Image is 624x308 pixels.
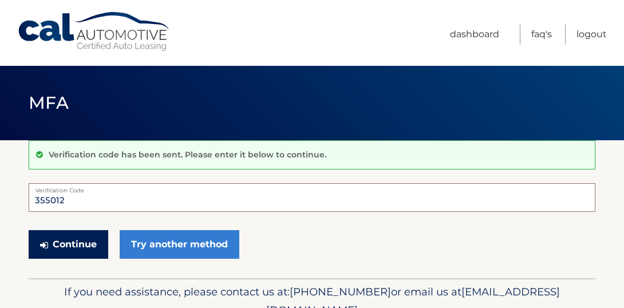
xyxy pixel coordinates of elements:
p: Verification code has been sent. Please enter it below to continue. [49,149,326,160]
label: Verification Code [29,183,595,192]
input: Verification Code [29,183,595,212]
button: Continue [29,230,108,259]
a: FAQ's [531,25,552,45]
span: MFA [29,92,69,113]
a: Dashboard [450,25,499,45]
a: Try another method [120,230,239,259]
span: [PHONE_NUMBER] [290,285,391,298]
a: Logout [576,25,607,45]
a: Cal Automotive [17,11,172,52]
